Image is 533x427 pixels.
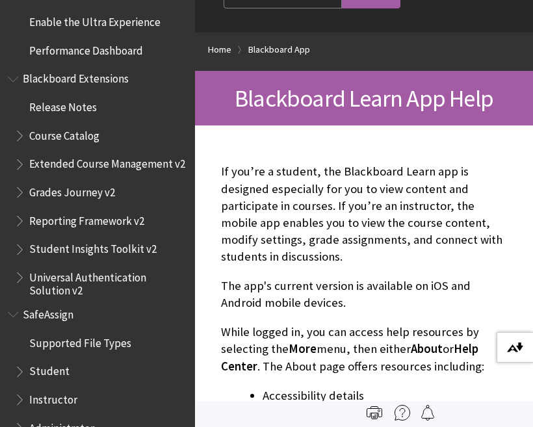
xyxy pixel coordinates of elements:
[411,341,443,356] span: About
[29,361,70,378] span: Student
[235,83,493,113] span: Blackboard Learn App Help
[29,181,115,199] span: Grades Journey v2
[23,68,129,86] span: Blackboard Extensions
[29,389,77,406] span: Instructor
[23,304,73,321] span: SafeAssign
[289,341,317,356] span: More
[221,278,507,311] p: The app's current version is available on iOS and Android mobile devices.
[29,125,99,142] span: Course Catalog
[29,40,143,57] span: Performance Dashboard
[208,42,231,58] a: Home
[29,266,186,297] span: Universal Authentication Solution v2
[29,239,157,256] span: Student Insights Toolkit v2
[221,163,507,265] p: If you’re a student, the Blackboard Learn app is designed especially for you to view content and ...
[29,153,185,171] span: Extended Course Management v2
[29,11,161,29] span: Enable the Ultra Experience
[395,405,410,421] img: More help
[29,96,97,114] span: Release Notes
[263,387,507,405] li: Accessibility details
[221,324,507,375] p: While logged in, you can access help resources by selecting the menu, then either or . The About ...
[248,42,310,58] a: Blackboard App
[29,210,144,227] span: Reporting Framework v2
[420,405,435,421] img: Follow this page
[367,405,382,421] img: Print
[29,332,131,350] span: Supported File Types
[221,341,478,373] span: Help Center
[8,68,187,298] nav: Book outline for Blackboard Extensions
